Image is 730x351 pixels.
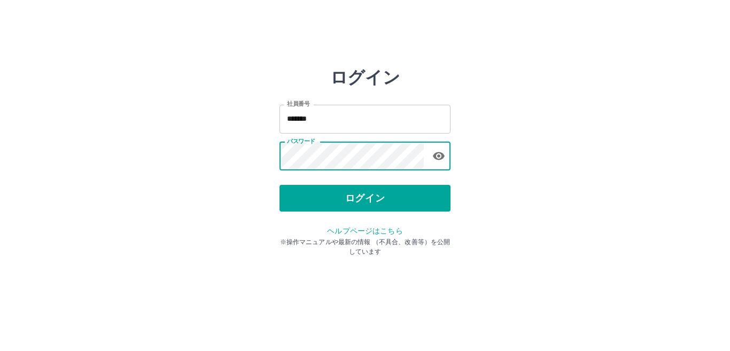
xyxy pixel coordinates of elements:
[330,67,400,88] h2: ログイン
[327,227,402,235] a: ヘルプページはこちら
[279,237,451,256] p: ※操作マニュアルや最新の情報 （不具合、改善等）を公開しています
[279,185,451,212] button: ログイン
[287,137,315,145] label: パスワード
[287,100,309,108] label: 社員番号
